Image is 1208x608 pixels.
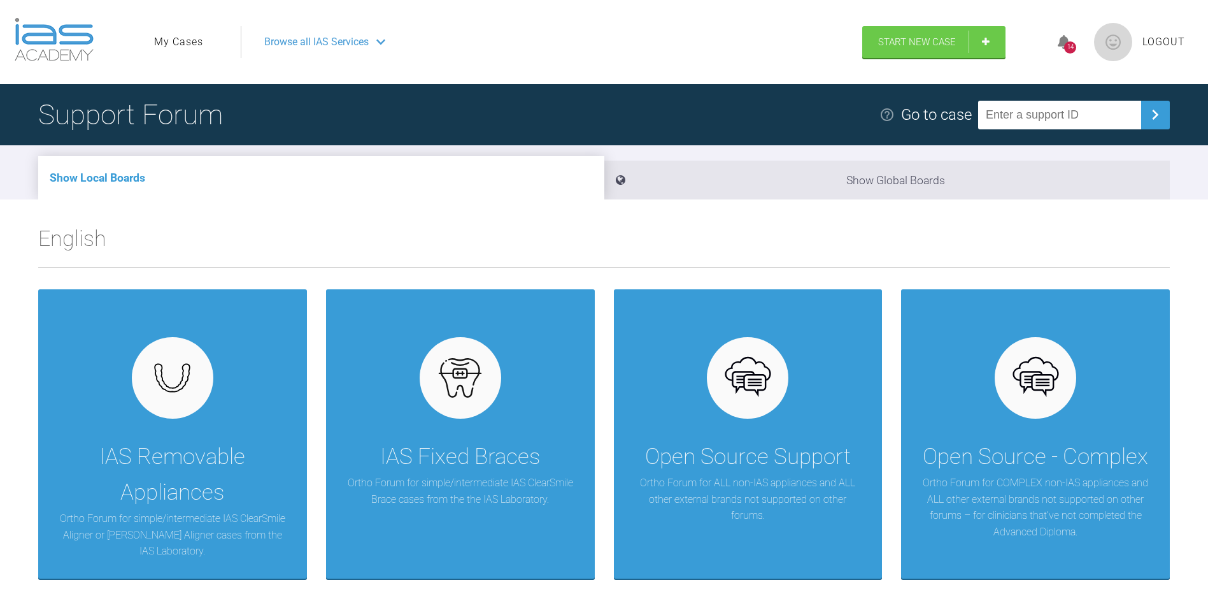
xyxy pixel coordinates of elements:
a: IAS Fixed BracesOrtho Forum for simple/intermediate IAS ClearSmile Brace cases from the the IAS L... [326,289,595,579]
img: opensource.6e495855.svg [723,354,772,403]
a: IAS Removable AppliancesOrtho Forum for simple/intermediate IAS ClearSmile Aligner or [PERSON_NAM... [38,289,307,579]
span: Browse all IAS Services [264,34,369,50]
a: My Cases [154,34,203,50]
img: profile.png [1094,23,1132,61]
img: removables.927eaa4e.svg [148,359,197,396]
p: Ortho Forum for COMPLEX non-IAS appliances and ALL other external brands not supported on other f... [920,475,1151,540]
p: Ortho Forum for ALL non-IAS appliances and ALL other external brands not supported on other forums. [633,475,863,524]
div: Open Source - Complex [923,439,1148,475]
a: Logout [1142,34,1185,50]
div: Go to case [901,103,972,127]
img: opensource.6e495855.svg [1011,354,1060,403]
span: Start New Case [878,36,956,48]
p: Ortho Forum for simple/intermediate IAS ClearSmile Brace cases from the the IAS Laboratory. [345,475,576,507]
img: fixed.9f4e6236.svg [436,354,485,403]
img: help.e70b9f3d.svg [879,107,895,122]
img: logo-light.3e3ef733.png [15,18,94,61]
img: chevronRight.28bd32b0.svg [1145,105,1165,125]
p: Ortho Forum for simple/intermediate IAS ClearSmile Aligner or [PERSON_NAME] Aligner cases from th... [57,510,288,560]
div: IAS Fixed Braces [380,439,540,475]
input: Enter a support ID [978,101,1141,129]
div: Open Source Support [645,439,851,475]
div: 14 [1064,41,1076,54]
a: Start New Case [862,26,1005,58]
h2: English [38,221,1170,267]
li: Show Local Boards [38,156,604,199]
h1: Support Forum [38,92,223,137]
a: Open Source - ComplexOrtho Forum for COMPLEX non-IAS appliances and ALL other external brands not... [901,289,1170,579]
div: IAS Removable Appliances [57,439,288,510]
a: Open Source SupportOrtho Forum for ALL non-IAS appliances and ALL other external brands not suppo... [614,289,883,579]
li: Show Global Boards [604,161,1170,199]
